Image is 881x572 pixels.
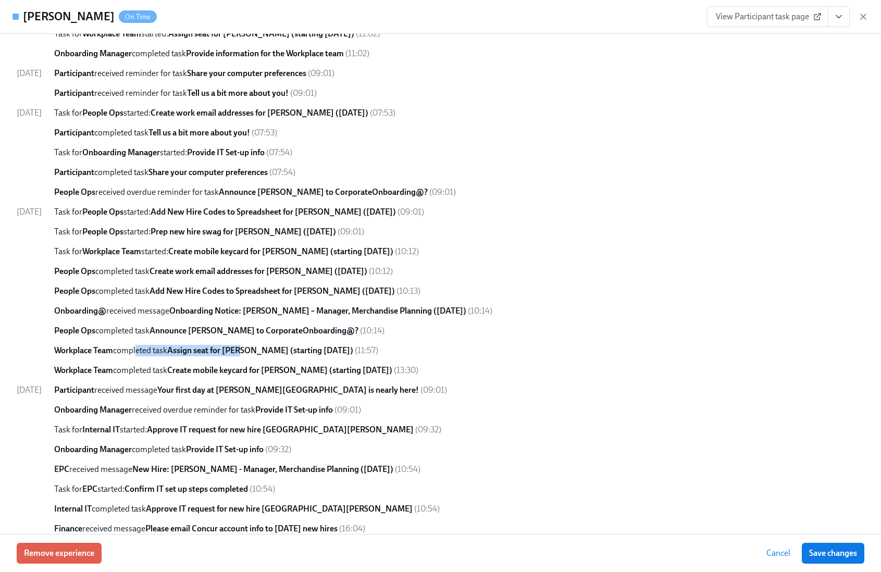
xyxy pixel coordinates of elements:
span: received message [54,306,466,316]
span: Task for started: [54,29,354,39]
span: completed task [54,444,264,454]
span: completed task [54,326,358,335]
strong: People Ops [82,207,123,217]
span: ( 09:32 ) [265,444,291,454]
strong: Tell us a bit more about you! [148,128,250,138]
span: ( 07:54 ) [269,167,295,177]
strong: New Hire: [PERSON_NAME] - Manager, Merchandise Planning ([DATE]) [132,464,393,474]
span: Task for started: [54,207,396,217]
span: Task for started: [54,147,265,157]
span: ( 07:53 ) [370,108,395,118]
span: completed task [54,167,268,177]
strong: Internal IT [54,504,92,514]
strong: Assign seat for [PERSON_NAME] (starting [DATE]) [168,29,354,39]
strong: Provide IT Set-up info [255,405,333,415]
strong: People Ops [54,326,95,335]
span: completed task [54,128,250,138]
span: completed task [54,504,413,514]
span: received reminder for task [54,88,289,98]
strong: Internal IT [82,425,120,434]
strong: Your first day at [PERSON_NAME][GEOGRAPHIC_DATA] is nearly here! [157,385,419,395]
strong: People Ops [54,286,95,296]
span: ( 10:13 ) [396,286,420,296]
span: ( 13:30 ) [394,365,418,375]
span: Task for started: [54,425,414,434]
span: Task for started: [54,484,248,494]
span: received overdue reminder for task [54,187,428,197]
strong: Share your computer preferences [148,167,268,177]
strong: People Ops [82,227,123,237]
span: Save changes [809,548,857,558]
button: Save changes [802,543,864,564]
strong: Workplace Team [54,345,113,355]
strong: Please email Concur account info to [DATE] new hires [145,524,338,533]
span: On Time [119,13,157,21]
h4: [PERSON_NAME] [23,9,115,24]
strong: People Ops [54,187,95,197]
strong: Participant [54,128,94,138]
strong: Create work email addresses for [PERSON_NAME] ([DATE]) [151,108,368,118]
strong: Onboarding@ [54,306,106,316]
span: ( 10:14 ) [468,306,492,316]
strong: Participant [54,68,94,78]
strong: Create mobile keycard for [PERSON_NAME] (starting [DATE]) [168,246,393,256]
strong: Add New Hire Codes to Spreadsheet for [PERSON_NAME] ([DATE]) [151,207,396,217]
span: [DATE] [17,207,42,217]
span: ( 11:57 ) [355,345,378,355]
strong: Share your computer preferences [187,68,306,78]
strong: Announce [PERSON_NAME] to CorporateOnboarding@? [219,187,428,197]
span: ( 09:01 ) [308,68,334,78]
span: completed task [54,365,392,375]
span: ( 16:04 ) [339,524,365,533]
span: ( 09:01 ) [338,227,364,237]
span: ( 10:12 ) [395,246,419,256]
strong: Workplace Team [82,246,141,256]
strong: Approve IT request for new hire [GEOGRAPHIC_DATA][PERSON_NAME] [147,425,414,434]
span: ( 10:14 ) [360,326,384,335]
strong: People Ops [82,108,123,118]
span: ( 10:12 ) [369,266,393,276]
span: ( 09:32 ) [415,425,441,434]
strong: Create mobile keycard for [PERSON_NAME] (starting [DATE]) [167,365,392,375]
span: ( 07:54 ) [266,147,292,157]
strong: Provide IT Set-up info [187,147,265,157]
span: [DATE] [17,68,42,78]
span: received message [54,385,419,395]
span: [DATE] [17,108,42,118]
span: ( 09:01 ) [334,405,361,415]
span: completed task [54,266,367,276]
span: ( 10:54 ) [414,504,440,514]
strong: Prep new hire swag for [PERSON_NAME] ([DATE]) [151,227,336,237]
span: ( 07:53 ) [252,128,277,138]
span: received message [54,464,393,474]
span: completed task [54,286,395,296]
strong: Approve IT request for new hire [GEOGRAPHIC_DATA][PERSON_NAME] [146,504,413,514]
span: completed task [54,345,353,355]
strong: Participant [54,88,94,98]
strong: Onboarding Manager [54,444,132,454]
span: ( 09:01 ) [290,88,317,98]
span: received message [54,524,338,533]
strong: Onboarding Notice: [PERSON_NAME] – Manager, Merchandise Planning ([DATE]) [169,306,466,316]
strong: Provide IT Set-up info [186,444,264,454]
span: Remove experience [24,548,94,558]
span: ( 10:54 ) [395,464,420,474]
strong: Finance [54,524,82,533]
strong: Add New Hire Codes to Spreadsheet for [PERSON_NAME] ([DATE]) [150,286,395,296]
span: ( 10:54 ) [250,484,275,494]
span: ( 09:01 ) [420,385,447,395]
span: Task for started: [54,108,368,118]
strong: Create work email addresses for [PERSON_NAME] ([DATE]) [150,266,367,276]
span: ( 09:01 ) [398,207,424,217]
button: Remove experience [17,543,102,564]
span: completed task [54,48,344,58]
button: Cancel [759,543,798,564]
strong: People Ops [54,266,95,276]
strong: Onboarding Manager [82,147,160,157]
strong: Tell us a bit more about you! [187,88,289,98]
span: ( 11:02 ) [356,29,380,39]
span: View Participant task page [716,11,820,22]
strong: Assign seat for [PERSON_NAME] (starting [DATE]) [167,345,353,355]
button: View task page [828,6,850,27]
strong: Onboarding Manager [54,405,132,415]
